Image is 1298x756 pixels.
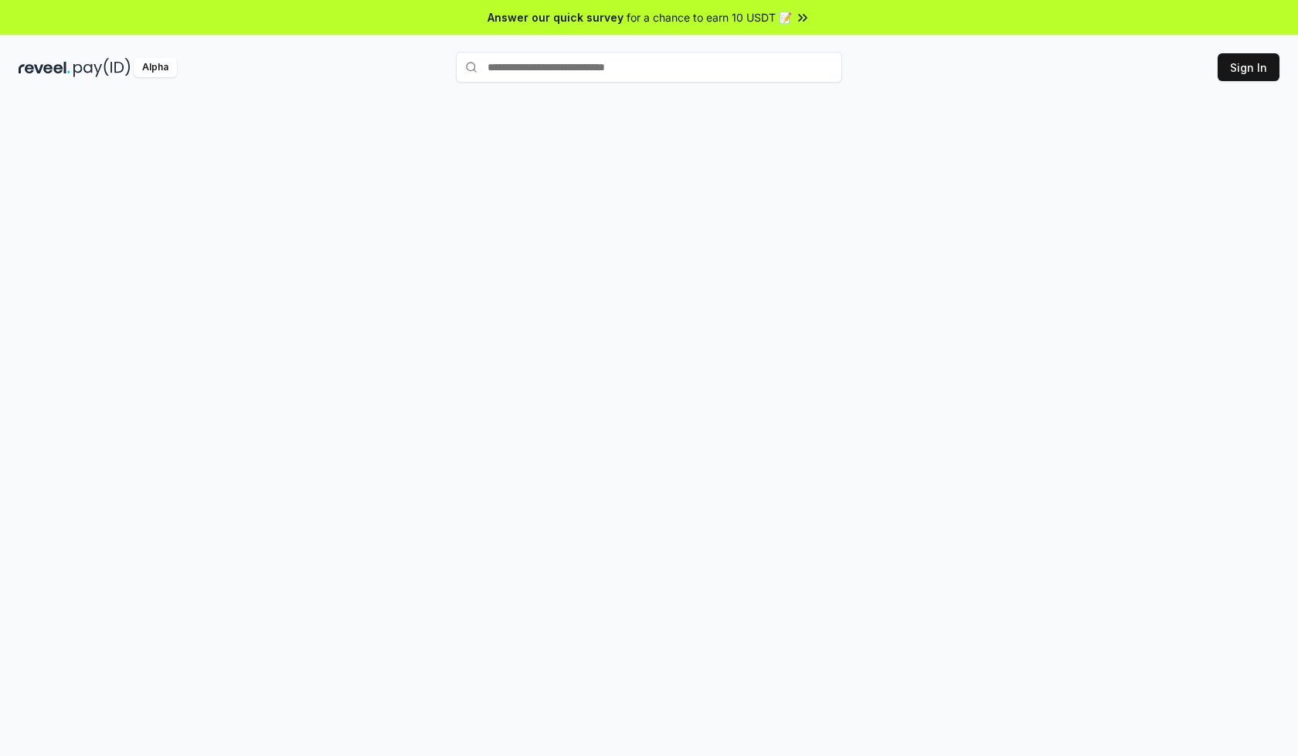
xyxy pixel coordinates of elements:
[73,58,131,77] img: pay_id
[627,9,792,25] span: for a chance to earn 10 USDT 📝
[488,9,624,25] span: Answer our quick survey
[134,58,177,77] div: Alpha
[19,58,70,77] img: reveel_dark
[1218,53,1279,81] button: Sign In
